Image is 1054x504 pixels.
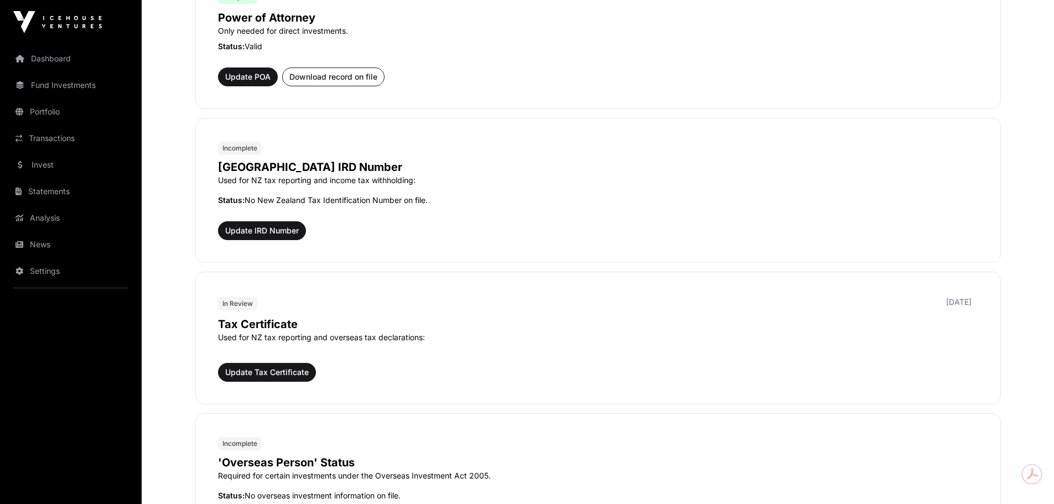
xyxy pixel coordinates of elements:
p: 'Overseas Person' Status [218,455,978,470]
a: Statements [9,179,133,204]
a: Invest [9,153,133,177]
span: Status: [218,41,245,51]
a: Dashboard [9,46,133,71]
a: Transactions [9,126,133,150]
span: Incomplete [222,439,257,448]
p: Required for certain investments under the Overseas Investment Act 2005. [218,470,978,481]
p: Power of Attorney [218,10,978,25]
p: Valid [218,41,978,52]
p: Only needed for direct investments. [218,25,978,37]
span: Download record on file [289,71,377,82]
a: Fund Investments [9,73,133,97]
button: Update POA [218,67,278,86]
a: News [9,232,133,257]
span: Update IRD Number [225,225,299,236]
p: Tax Certificate [218,316,978,332]
p: [GEOGRAPHIC_DATA] IRD Number [218,159,978,175]
p: Used for NZ tax reporting and income tax withholding: [218,175,978,186]
button: Update IRD Number [218,221,306,240]
p: Used for NZ tax reporting and overseas tax declarations: [218,332,978,343]
p: [DATE] [946,297,972,308]
p: No overseas investment information on file. [218,490,978,501]
span: In Review [222,299,253,308]
a: Settings [9,259,133,283]
span: Update POA [225,71,271,82]
span: Update Tax Certificate [225,367,309,378]
span: Status: [218,195,245,205]
a: Analysis [9,206,133,230]
a: Portfolio [9,100,133,124]
img: Icehouse Ventures Logo [13,11,102,33]
p: No New Zealand Tax Identification Number on file. [218,195,978,206]
button: Download record on file [282,67,385,86]
button: Update Tax Certificate [218,363,316,382]
iframe: Chat Widget [999,451,1054,504]
span: Status: [218,491,245,500]
span: Incomplete [222,144,257,153]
